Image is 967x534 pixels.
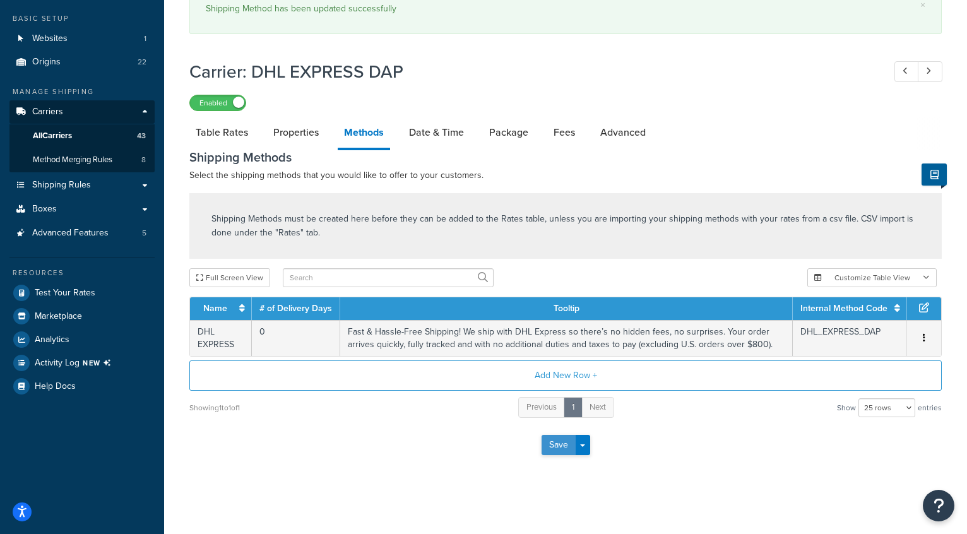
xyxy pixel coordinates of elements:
[190,320,252,356] td: DHL EXPRESS
[807,268,937,287] button: Customize Table View
[32,57,61,68] span: Origins
[564,397,583,418] a: 1
[9,305,155,328] a: Marketplace
[33,131,72,141] span: All Carriers
[35,311,82,322] span: Marketplace
[138,57,146,68] span: 22
[9,100,155,172] li: Carriers
[9,174,155,197] a: Shipping Rules
[9,222,155,245] li: Advanced Features
[32,33,68,44] span: Websites
[35,335,69,345] span: Analytics
[9,124,155,148] a: AllCarriers43
[190,95,246,110] label: Enabled
[9,352,155,374] li: [object Object]
[9,50,155,74] li: Origins
[189,168,942,183] p: Select the shipping methods that you would like to offer to your customers.
[9,268,155,278] div: Resources
[923,490,954,521] button: Open Resource Center
[581,397,614,418] a: Next
[32,107,63,117] span: Carriers
[403,117,470,148] a: Date & Time
[9,27,155,50] li: Websites
[547,117,581,148] a: Fees
[189,360,942,391] button: Add New Row +
[800,302,887,315] a: Internal Method Code
[837,399,856,417] span: Show
[32,204,57,215] span: Boxes
[189,150,942,164] h3: Shipping Methods
[189,399,240,417] div: Showing 1 to 1 of 1
[189,268,270,287] button: Full Screen View
[526,401,557,413] span: Previous
[590,401,606,413] span: Next
[9,50,155,74] a: Origins22
[252,297,340,320] th: # of Delivery Days
[9,86,155,97] div: Manage Shipping
[35,381,76,392] span: Help Docs
[9,100,155,124] a: Carriers
[33,155,112,165] span: Method Merging Rules
[894,61,919,82] a: Previous Record
[9,198,155,221] a: Boxes
[142,228,146,239] span: 5
[252,320,340,356] td: 0
[922,163,947,186] button: Show Help Docs
[32,180,91,191] span: Shipping Rules
[137,131,146,141] span: 43
[141,155,146,165] span: 8
[918,61,942,82] a: Next Record
[793,320,907,356] td: DHL_EXPRESS_DAP
[283,268,494,287] input: Search
[9,328,155,351] a: Analytics
[9,148,155,172] li: Method Merging Rules
[9,222,155,245] a: Advanced Features5
[203,302,227,315] a: Name
[340,320,793,356] td: Fast & Hassle-Free Shipping! We ship with DHL Express so there’s no hidden fees, no surprises. Yo...
[189,117,254,148] a: Table Rates
[594,117,652,148] a: Advanced
[267,117,325,148] a: Properties
[211,212,920,240] p: Shipping Methods must be created here before they can be added to the Rates table, unless you are...
[144,33,146,44] span: 1
[35,355,116,371] span: Activity Log
[918,399,942,417] span: entries
[32,228,109,239] span: Advanced Features
[542,435,576,455] button: Save
[35,288,95,299] span: Test Your Rates
[340,297,793,320] th: Tooltip
[9,352,155,374] a: Activity LogNEW
[338,117,390,150] a: Methods
[9,27,155,50] a: Websites1
[518,397,565,418] a: Previous
[189,59,871,84] h1: Carrier: DHL EXPRESS DAP
[83,358,116,368] span: NEW
[9,375,155,398] a: Help Docs
[9,13,155,24] div: Basic Setup
[483,117,535,148] a: Package
[9,148,155,172] a: Method Merging Rules8
[9,282,155,304] a: Test Your Rates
